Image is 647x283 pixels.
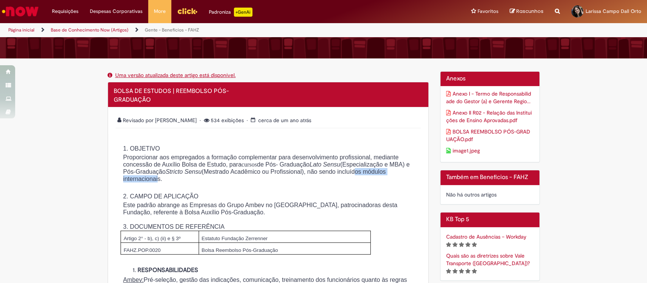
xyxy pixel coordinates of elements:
u: Ambev: [123,277,144,283]
h2: Anexos [446,75,534,82]
span: Larissa Campo Dall Orto [586,8,641,14]
span: Estatuto Fundação Zerrenner [202,236,268,241]
div: Também em Benefícios - FAHZ [440,170,540,204]
span: Despesas Corporativas [90,8,143,15]
i: 2 [453,242,457,247]
i: 3 [459,269,464,274]
a: Download de anexo image1.jpeg [446,147,534,154]
i: 2 [453,269,457,274]
time: 13/03/2024 09:35:28 [258,117,311,124]
i: 4 [465,269,470,274]
span: BOLSA DE ESTUDOS | REEMBOLSO PÓS-GRADUAÇÃO [114,87,229,104]
h2: KB Top 5 [446,216,534,223]
a: Uma versão atualizada deste artigo está disponível. [115,72,236,79]
h1: 3. DOCUMENTOS DE REFERÊNCIA [132,223,419,230]
a: Gente - Benefícios - FAHZ [145,27,199,33]
strong: RESPONSABILIDADES [138,266,198,274]
i: 1 [446,269,451,274]
ul: Trilhas de página [6,23,426,37]
img: click_logo_yellow_360x200.png [177,5,197,17]
a: Rascunhos [510,8,544,15]
h2: Também em Benefícios - FAHZ [446,174,534,181]
span: FAHZ.POP.0020 [124,247,161,253]
em: Stricto Sensu [166,168,202,175]
span: cursos [241,161,257,168]
img: ServiceNow [1,4,40,19]
span: Artigo 2° - b), c) (ii) e § 3º [124,236,180,241]
ul: Anexos [446,88,534,156]
p: +GenAi [234,8,252,17]
a: Base de Conhecimento Now (Artigos) [51,27,128,33]
p: Este padrão abrange as Empresas do Grupo Ambev no [GEOGRAPHIC_DATA], patrocinadoras desta Fundaçã... [123,201,413,216]
h1: 1. OBJETIVO [132,145,419,152]
p: Proporcionar aos empregados a formação complementar para desenvolvimento profissional, mediante c... [123,154,413,183]
div: Não há outros artigos [446,191,534,198]
span: Revisado por [PERSON_NAME] [117,117,198,124]
span: • [200,117,202,124]
a: Artigo, Cadastro de Ausências – Workday, classificação de 5 estrelas [446,233,526,240]
i: 5 [472,269,477,274]
span: cerca de um ano atrás [258,117,311,124]
a: Download de anexo Anexo II R02 - Relação das Instituições de Ensino Aprovadas.pdf [446,109,534,124]
a: Download de anexo Anexo I - Termo de Responsabilidade do Gestor (a) e Gerente Regional (GRGG) (1)... [446,90,534,105]
span: 534 exibições [200,117,245,124]
h1: 2. CAMPO DE APLICAÇÃO [132,193,419,200]
a: Página inicial [8,27,34,33]
i: 5 [472,242,477,247]
em: Lato Sensu [310,161,340,168]
i: 1 [446,242,451,247]
a: Artigo, Quais são as diretrizes sobre Vale Transporte (VT)? , classificação de 5 estrelas [446,252,530,267]
span: • [247,117,249,124]
a: Download de anexo BOLSA REEMBOLSO PÓS-GRADUAÇÃO.pdf [446,128,534,143]
i: 3 [459,242,464,247]
span: Favoritos [478,8,498,15]
span: More [154,8,166,15]
span: Requisições [52,8,78,15]
span: Bolsa Reembolso Pós-Graduação [202,247,278,253]
span: Rascunhos [516,8,544,15]
i: 4 [465,242,470,247]
div: Padroniza [209,8,252,17]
